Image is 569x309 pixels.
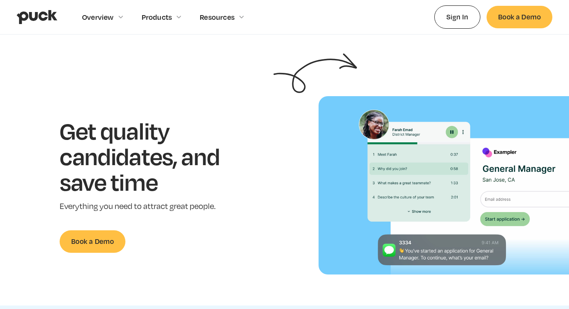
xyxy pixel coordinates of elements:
p: Everything you need to attract great people. [60,201,243,212]
div: Overview [82,13,114,21]
div: Products [142,13,172,21]
div: Resources [200,13,235,21]
h1: Get quality candidates, and save time [60,118,243,194]
a: Sign In [434,5,480,28]
a: Book a Demo [60,230,125,252]
a: Book a Demo [487,6,552,28]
